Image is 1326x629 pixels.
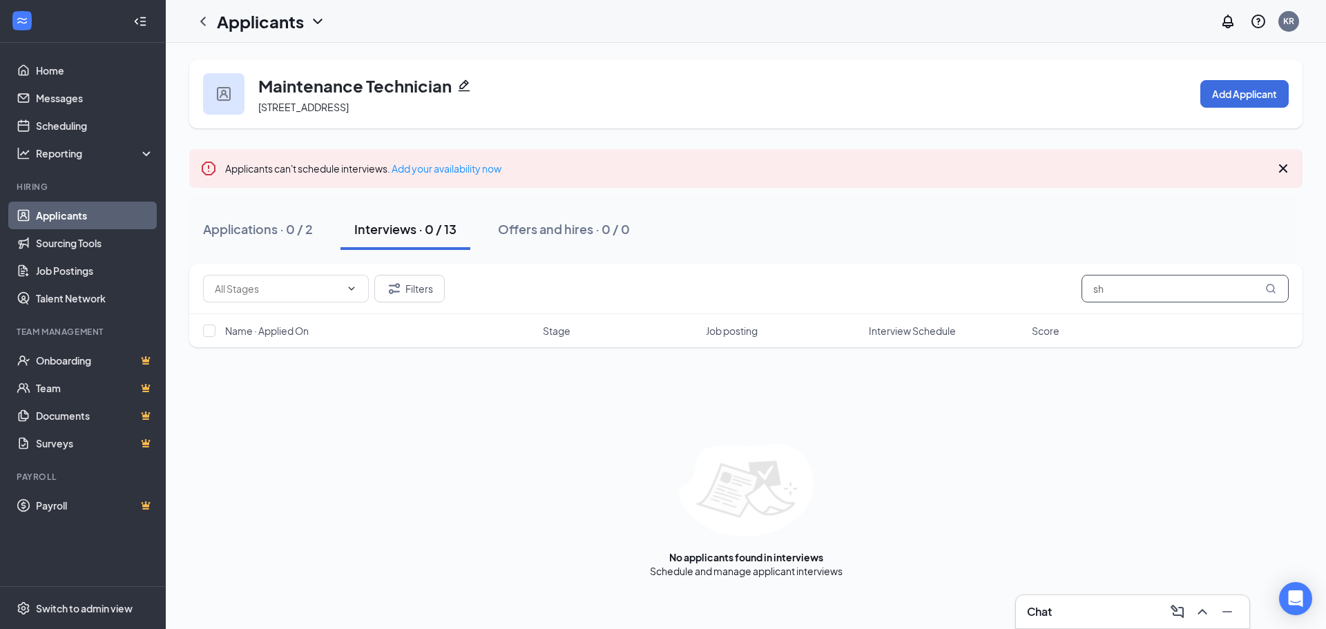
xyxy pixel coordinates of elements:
[1166,601,1189,623] button: ComposeMessage
[215,281,340,296] input: All Stages
[1220,13,1236,30] svg: Notifications
[1032,324,1059,338] span: Score
[36,429,154,457] a: SurveysCrown
[15,14,29,28] svg: WorkstreamLogo
[36,202,154,229] a: Applicants
[36,146,155,160] div: Reporting
[354,220,457,238] div: Interviews · 0 / 13
[1082,275,1289,302] input: Search in interviews
[36,84,154,112] a: Messages
[543,324,570,338] span: Stage
[225,324,309,338] span: Name · Applied On
[36,112,154,139] a: Scheduling
[36,347,154,374] a: OnboardingCrown
[17,181,151,193] div: Hiring
[36,57,154,84] a: Home
[1279,582,1312,615] div: Open Intercom Messenger
[17,471,151,483] div: Payroll
[36,284,154,312] a: Talent Network
[36,229,154,257] a: Sourcing Tools
[679,444,814,536] img: empty-state
[374,275,445,302] button: Filter Filters
[195,13,211,30] svg: ChevronLeft
[1027,604,1052,619] h3: Chat
[225,162,501,175] span: Applicants can't schedule interviews.
[1283,15,1294,27] div: KR
[217,10,304,33] h1: Applicants
[258,101,349,113] span: [STREET_ADDRESS]
[669,550,823,564] div: No applicants found in interviews
[346,283,357,294] svg: ChevronDown
[498,220,630,238] div: Offers and hires · 0 / 0
[36,257,154,284] a: Job Postings
[1200,80,1289,108] button: Add Applicant
[1219,603,1236,620] svg: Minimize
[1216,601,1238,623] button: Minimize
[1169,603,1186,620] svg: ComposeMessage
[36,374,154,402] a: TeamCrown
[203,220,313,238] div: Applications · 0 / 2
[1275,160,1291,177] svg: Cross
[133,14,147,28] svg: Collapse
[1250,13,1267,30] svg: QuestionInfo
[1265,283,1276,294] svg: MagnifyingGlass
[706,324,758,338] span: Job posting
[36,402,154,429] a: DocumentsCrown
[869,324,956,338] span: Interview Schedule
[386,280,403,297] svg: Filter
[36,492,154,519] a: PayrollCrown
[1194,603,1211,620] svg: ChevronUp
[650,564,843,578] div: Schedule and manage applicant interviews
[217,87,231,101] img: user icon
[17,601,30,615] svg: Settings
[36,601,133,615] div: Switch to admin view
[200,160,217,177] svg: Error
[309,13,326,30] svg: ChevronDown
[392,162,501,175] a: Add your availability now
[258,74,452,97] h3: Maintenance Technician
[1191,601,1213,623] button: ChevronUp
[457,79,471,93] svg: Pencil
[17,326,151,338] div: Team Management
[17,146,30,160] svg: Analysis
